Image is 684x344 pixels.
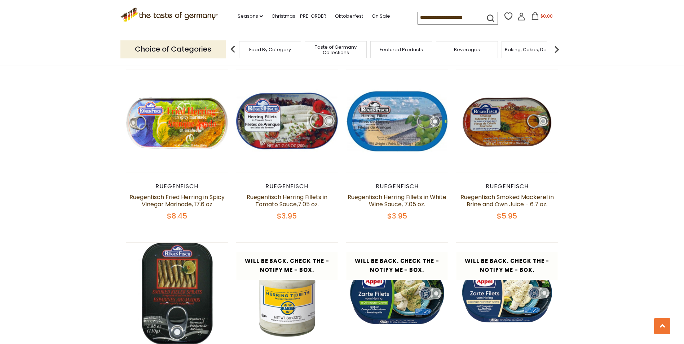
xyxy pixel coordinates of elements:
[527,12,557,23] button: $0.00
[236,183,339,190] div: Ruegenfisch
[456,183,559,190] div: Ruegenfisch
[348,193,446,208] a: Ruegenfisch Herring Fillets in White Wine Sauce, 7.05 oz.
[346,183,449,190] div: Ruegenfisch
[387,211,407,221] span: $3.95
[129,193,225,208] a: Ruegenfisch Fried Herring in Spicy Vinegar Marinade, 17.6 oz
[372,12,390,20] a: On Sale
[550,42,564,57] img: next arrow
[505,47,561,52] a: Baking, Cakes, Desserts
[346,70,448,172] img: Ruegenfisch Herring Fillets in White Wine Sauce, 7.05 oz.
[277,211,297,221] span: $3.95
[247,193,327,208] a: Ruegenfisch Herring Fillets in Tomato Sauce,7.05 oz.
[120,40,226,58] p: Choice of Categories
[460,193,554,208] a: Ruegenfisch Smoked Mackerel in Brine and Own Juice - 6.7 oz.
[540,13,553,19] span: $0.00
[167,211,187,221] span: $8.45
[497,211,517,221] span: $5.95
[335,12,363,20] a: Oktoberfest
[307,44,365,55] a: Taste of Germany Collections
[249,47,291,52] a: Food By Category
[226,42,240,57] img: previous arrow
[236,70,338,172] img: Ruegenfisch Herring Fillets in Tomato Sauce,7.05 oz.
[126,70,228,172] img: Ruegenfisch Fried Herring in Spicy Vinegar Marinade, 17.6 oz
[454,47,480,52] a: Beverages
[272,12,326,20] a: Christmas - PRE-ORDER
[238,12,263,20] a: Seasons
[126,183,229,190] div: Ruegenfisch
[380,47,423,52] a: Featured Products
[456,70,558,172] img: Ruegenfisch Smoked Mackerel in Brine and Own Juice - 6.7 oz.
